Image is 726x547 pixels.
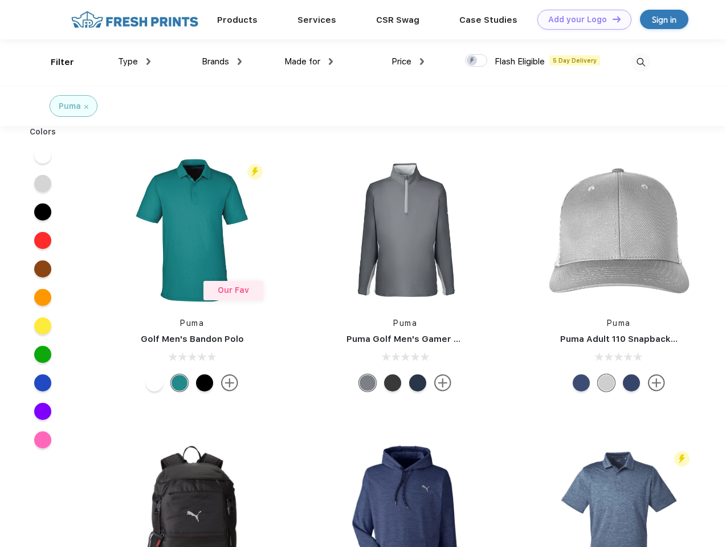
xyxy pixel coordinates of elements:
img: DT [613,16,621,22]
img: func=resize&h=266 [329,154,481,306]
img: desktop_search.svg [631,53,650,72]
span: Made for [284,56,320,67]
img: dropdown.png [238,58,242,65]
a: Golf Men's Bandon Polo [141,334,244,344]
div: Quarry Brt Whit [598,374,615,391]
img: dropdown.png [146,58,150,65]
a: Products [217,15,258,25]
div: Add your Logo [548,15,607,25]
div: Puma [59,100,81,112]
div: Puma Black [196,374,213,391]
img: dropdown.png [329,58,333,65]
div: Green Lagoon [171,374,188,391]
div: Colors [21,126,65,138]
div: Filter [51,56,74,69]
a: Puma Golf Men's Gamer Golf Quarter-Zip [346,334,527,344]
a: Puma [180,319,204,328]
div: Navy Blazer [409,374,426,391]
span: Brands [202,56,229,67]
img: more.svg [434,374,451,391]
div: Bright White [146,374,163,391]
img: flash_active_toggle.svg [674,451,690,467]
img: fo%20logo%202.webp [68,10,202,30]
div: Puma Black [384,374,401,391]
a: Sign in [640,10,688,29]
span: Price [391,56,411,67]
div: Peacoat Qut Shd [573,374,590,391]
a: Services [297,15,336,25]
div: Quiet Shade [359,374,376,391]
div: Peacoat with Qut Shd [623,374,640,391]
span: 5 Day Delivery [549,55,600,66]
img: flash_active_toggle.svg [247,164,263,179]
img: dropdown.png [420,58,424,65]
span: Type [118,56,138,67]
span: Flash Eligible [495,56,545,67]
img: more.svg [221,374,238,391]
a: Puma [393,319,417,328]
img: more.svg [648,374,665,391]
div: Sign in [652,13,676,26]
a: CSR Swag [376,15,419,25]
span: Our Fav [218,285,249,295]
img: filter_cancel.svg [84,105,88,109]
img: func=resize&h=266 [543,154,695,306]
a: Puma [607,319,631,328]
img: func=resize&h=266 [116,154,268,306]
